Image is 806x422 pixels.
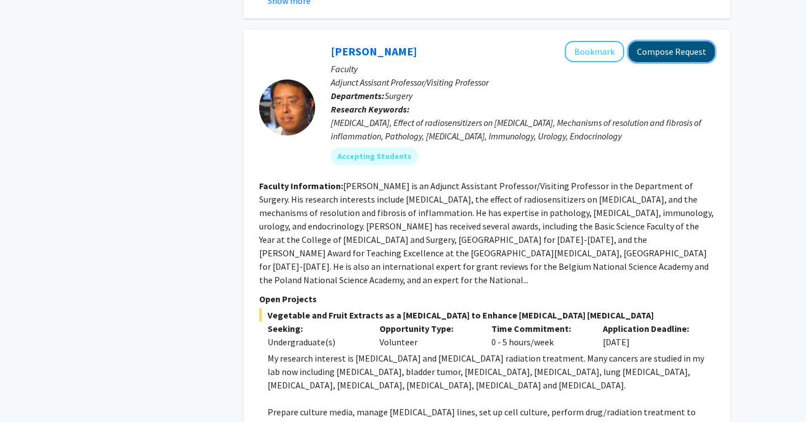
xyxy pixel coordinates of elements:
div: Volunteer [371,322,483,349]
button: Add Yujiang Fang to Bookmarks [565,41,624,62]
p: Faculty [331,62,715,76]
div: [MEDICAL_DATA], Effect of radiosensitizers on [MEDICAL_DATA], Mechanisms of resolution and fibros... [331,116,715,143]
span: Surgery [385,90,413,101]
span: Vegetable and Fruit Extracts as a [MEDICAL_DATA] to Enhance [MEDICAL_DATA] [MEDICAL_DATA] [259,308,715,322]
b: Faculty Information: [259,180,343,191]
button: Compose Request to Yujiang Fang [629,41,715,62]
p: Time Commitment: [491,322,587,335]
mat-chip: Accepting Students [331,147,418,165]
div: [DATE] [594,322,706,349]
div: 0 - 5 hours/week [483,322,595,349]
span: My research interest is [MEDICAL_DATA] and [MEDICAL_DATA] radiation treatment. Many cancers are s... [268,353,704,391]
p: Seeking: [268,322,363,335]
p: Open Projects [259,292,715,306]
b: Departments: [331,90,385,101]
b: Research Keywords: [331,104,410,115]
iframe: Chat [8,372,48,414]
p: Application Deadline: [603,322,698,335]
a: [PERSON_NAME] [331,44,417,58]
p: Adjunct Assisant Professor/Visiting Professor [331,76,715,89]
p: Opportunity Type: [379,322,475,335]
div: Undergraduate(s) [268,335,363,349]
fg-read-more: [PERSON_NAME] is an Adjunct Assistant Professor/Visiting Professor in the Department of Surgery. ... [259,180,714,285]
